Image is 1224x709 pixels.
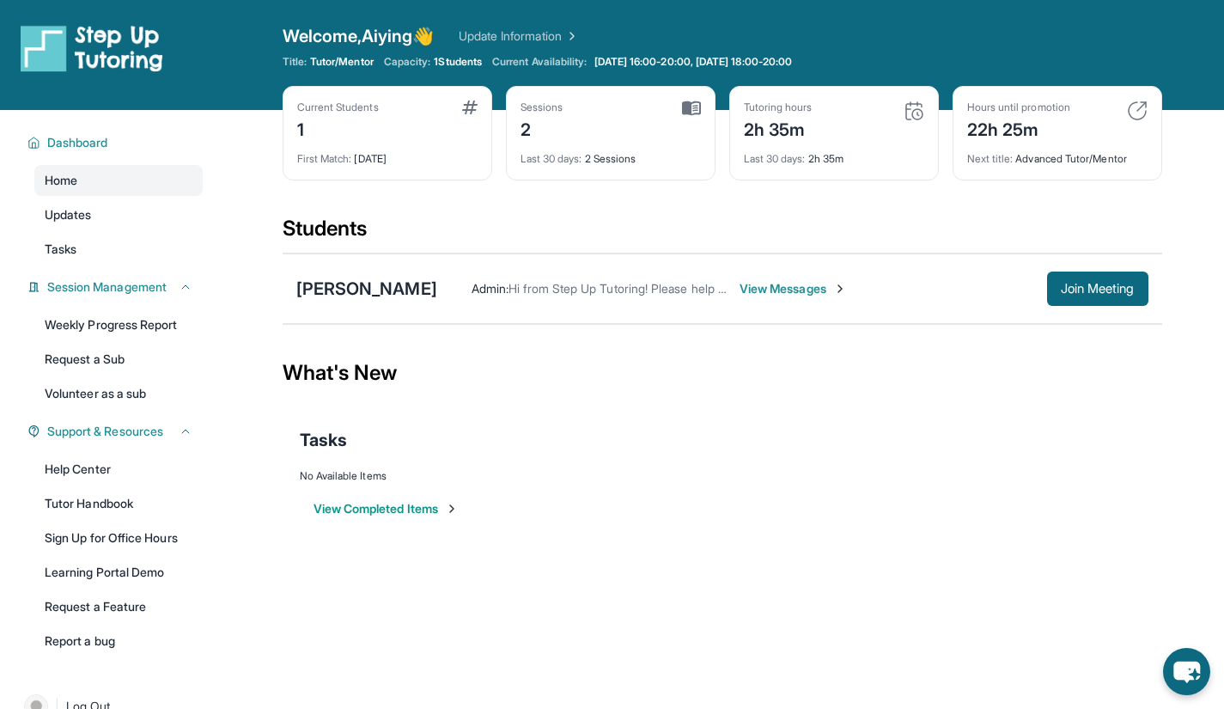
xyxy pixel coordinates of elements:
img: logo [21,24,163,72]
span: Updates [45,206,92,223]
span: Tutor/Mentor [310,55,374,69]
img: Chevron-Right [833,282,847,296]
div: Current Students [297,101,379,114]
div: 2 Sessions [521,142,701,166]
a: Update Information [459,28,579,45]
div: 2h 35m [744,114,813,142]
div: Tutoring hours [744,101,813,114]
div: Hours until promotion [967,101,1070,114]
div: No Available Items [300,469,1145,483]
button: Session Management [40,278,192,296]
button: Dashboard [40,134,192,151]
span: Next title : [967,152,1014,165]
img: Chevron Right [562,28,579,45]
div: [PERSON_NAME] [296,277,437,301]
img: card [462,101,478,114]
a: Volunteer as a sub [34,378,203,409]
div: 2h 35m [744,142,924,166]
button: Join Meeting [1047,272,1148,306]
div: What's New [283,335,1162,411]
span: Session Management [47,278,167,296]
div: Advanced Tutor/Mentor [967,142,1148,166]
span: Title: [283,55,307,69]
img: card [682,101,701,116]
a: [DATE] 16:00-20:00, [DATE] 18:00-20:00 [591,55,796,69]
div: [DATE] [297,142,478,166]
a: Tutor Handbook [34,488,203,519]
span: Home [45,172,77,189]
span: [DATE] 16:00-20:00, [DATE] 18:00-20:00 [594,55,793,69]
span: Tasks [300,428,347,452]
a: Tasks [34,234,203,265]
a: Report a bug [34,626,203,657]
span: Dashboard [47,134,108,151]
span: First Match : [297,152,352,165]
span: 1 Students [434,55,482,69]
a: Learning Portal Demo [34,557,203,588]
a: Request a Sub [34,344,203,375]
a: Request a Feature [34,591,203,622]
a: Help Center [34,454,203,485]
div: 22h 25m [967,114,1070,142]
a: Home [34,165,203,196]
span: Current Availability: [492,55,587,69]
a: Sign Up for Office Hours [34,523,203,553]
div: 2 [521,114,563,142]
button: Support & Resources [40,423,192,440]
span: Admin : [472,281,508,296]
span: Support & Resources [47,423,163,440]
div: Students [283,215,1162,253]
span: Welcome, Aiying 👋 [283,24,435,48]
span: Capacity: [384,55,431,69]
a: Updates [34,199,203,230]
span: Join Meeting [1061,284,1135,294]
div: Sessions [521,101,563,114]
span: View Messages [740,280,847,297]
a: Weekly Progress Report [34,309,203,340]
button: chat-button [1163,648,1210,695]
div: 1 [297,114,379,142]
img: card [904,101,924,121]
img: card [1127,101,1148,121]
span: Tasks [45,241,76,258]
button: View Completed Items [314,500,459,517]
span: Last 30 days : [521,152,582,165]
span: Last 30 days : [744,152,806,165]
